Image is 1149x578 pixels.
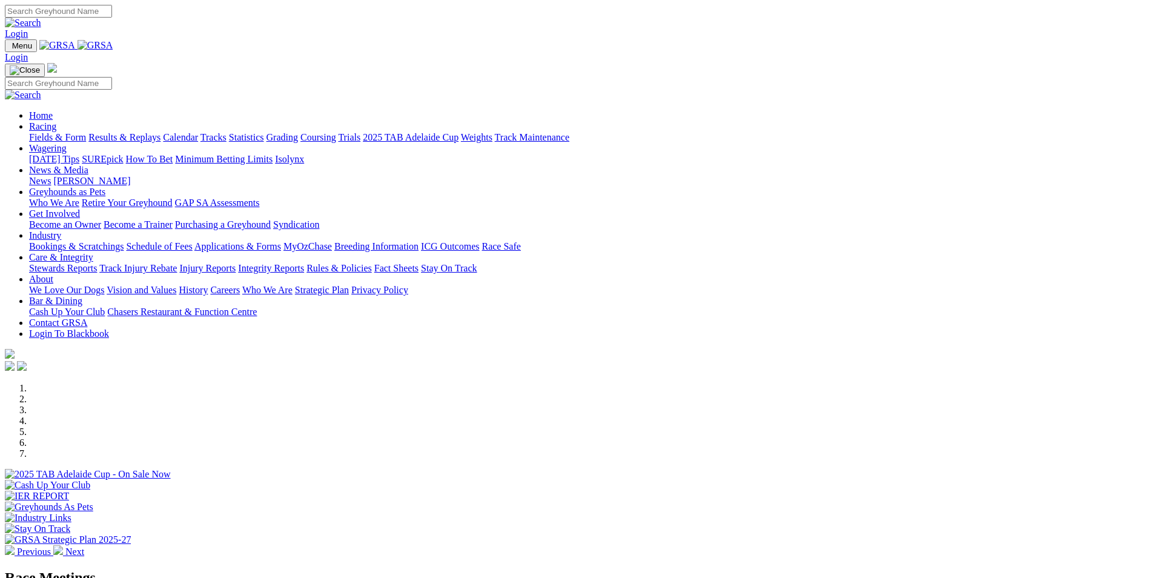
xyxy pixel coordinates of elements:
[5,534,131,545] img: GRSA Strategic Plan 2025-27
[5,5,112,18] input: Search
[17,361,27,371] img: twitter.svg
[29,219,1144,230] div: Get Involved
[5,546,53,557] a: Previous
[5,28,28,39] a: Login
[267,132,298,142] a: Grading
[5,52,28,62] a: Login
[495,132,569,142] a: Track Maintenance
[306,263,372,273] a: Rules & Policies
[5,513,71,523] img: Industry Links
[104,219,173,230] a: Become a Trainer
[200,132,227,142] a: Tracks
[29,154,1144,165] div: Wagering
[163,132,198,142] a: Calendar
[29,241,1144,252] div: Industry
[29,165,88,175] a: News & Media
[39,40,75,51] img: GRSA
[29,219,101,230] a: Become an Owner
[10,65,40,75] img: Close
[53,176,130,186] a: [PERSON_NAME]
[5,77,112,90] input: Search
[5,545,15,555] img: chevron-left-pager-white.svg
[29,110,53,121] a: Home
[179,263,236,273] a: Injury Reports
[12,41,32,50] span: Menu
[5,349,15,359] img: logo-grsa-white.png
[461,132,492,142] a: Weights
[126,241,192,251] a: Schedule of Fees
[29,252,93,262] a: Care & Integrity
[82,198,173,208] a: Retire Your Greyhound
[47,63,57,73] img: logo-grsa-white.png
[338,132,360,142] a: Trials
[29,132,1144,143] div: Racing
[5,39,37,52] button: Toggle navigation
[5,480,90,491] img: Cash Up Your Club
[194,241,281,251] a: Applications & Forms
[5,18,41,28] img: Search
[29,307,105,317] a: Cash Up Your Club
[82,154,123,164] a: SUREpick
[29,285,104,295] a: We Love Our Dogs
[29,198,1144,208] div: Greyhounds as Pets
[175,154,273,164] a: Minimum Betting Limits
[229,132,264,142] a: Statistics
[363,132,459,142] a: 2025 TAB Adelaide Cup
[17,546,51,557] span: Previous
[175,198,260,208] a: GAP SA Assessments
[65,546,84,557] span: Next
[210,285,240,295] a: Careers
[5,90,41,101] img: Search
[29,208,80,219] a: Get Involved
[53,545,63,555] img: chevron-right-pager-white.svg
[29,274,53,284] a: About
[421,241,479,251] a: ICG Outcomes
[482,241,520,251] a: Race Safe
[5,491,69,502] img: IER REPORT
[300,132,336,142] a: Coursing
[29,296,82,306] a: Bar & Dining
[29,328,109,339] a: Login To Blackbook
[29,143,67,153] a: Wagering
[29,307,1144,317] div: Bar & Dining
[242,285,293,295] a: Who We Are
[5,64,45,77] button: Toggle navigation
[126,154,173,164] a: How To Bet
[29,230,61,241] a: Industry
[29,263,1144,274] div: Care & Integrity
[29,187,105,197] a: Greyhounds as Pets
[421,263,477,273] a: Stay On Track
[29,285,1144,296] div: About
[29,132,86,142] a: Fields & Form
[29,154,79,164] a: [DATE] Tips
[99,263,177,273] a: Track Injury Rebate
[273,219,319,230] a: Syndication
[29,176,51,186] a: News
[238,263,304,273] a: Integrity Reports
[29,263,97,273] a: Stewards Reports
[5,523,70,534] img: Stay On Track
[179,285,208,295] a: History
[175,219,271,230] a: Purchasing a Greyhound
[29,198,79,208] a: Who We Are
[283,241,332,251] a: MyOzChase
[88,132,161,142] a: Results & Replays
[351,285,408,295] a: Privacy Policy
[29,176,1144,187] div: News & Media
[5,361,15,371] img: facebook.svg
[78,40,113,51] img: GRSA
[29,241,124,251] a: Bookings & Scratchings
[29,317,87,328] a: Contact GRSA
[5,502,93,513] img: Greyhounds As Pets
[5,469,171,480] img: 2025 TAB Adelaide Cup - On Sale Now
[295,285,349,295] a: Strategic Plan
[53,546,84,557] a: Next
[107,285,176,295] a: Vision and Values
[275,154,304,164] a: Isolynx
[334,241,419,251] a: Breeding Information
[107,307,257,317] a: Chasers Restaurant & Function Centre
[374,263,419,273] a: Fact Sheets
[29,121,56,131] a: Racing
